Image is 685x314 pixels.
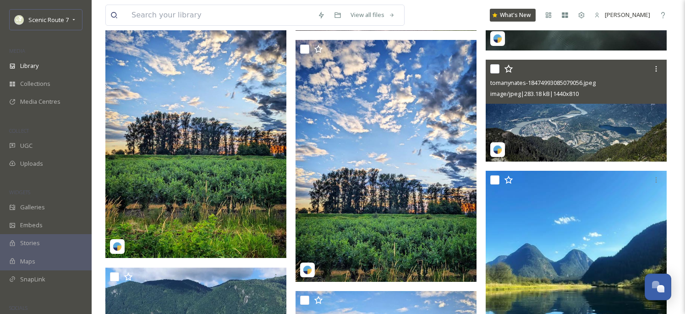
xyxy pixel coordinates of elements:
span: Galleries [20,203,45,212]
img: tomanynates-18474993085079056.jpeg [486,60,667,162]
span: Collections [20,79,50,88]
a: What's New [490,9,536,22]
span: Embeds [20,221,43,230]
span: Library [20,62,38,70]
img: snapsea-logo.png [303,265,312,275]
span: Uploads [20,159,43,168]
img: 8track_go_go-18394596166141147.jpeg [296,40,477,281]
input: Search your library [127,5,313,25]
img: SnapSea%20Square%20Logo.png [15,15,24,24]
span: SnapLink [20,275,45,284]
span: [PERSON_NAME] [605,11,650,19]
span: MEDIA [9,47,25,54]
span: Stories [20,239,40,247]
span: Media Centres [20,97,60,106]
img: 8track_go_go-18096686971538109.jpeg [105,17,286,258]
img: snapsea-logo.png [493,145,502,154]
img: snapsea-logo.png [113,242,122,251]
a: [PERSON_NAME] [590,6,655,24]
span: tomanynates-18474993085079056.jpeg [490,78,596,87]
span: Scenic Route 7 [28,16,69,24]
span: WIDGETS [9,189,30,196]
span: UGC [20,141,33,150]
button: Open Chat [645,274,671,300]
span: image/jpeg | 283.18 kB | 1440 x 810 [490,90,579,98]
span: SOCIALS [9,304,27,311]
span: COLLECT [9,127,29,134]
span: Maps [20,257,35,266]
a: View all files [346,6,400,24]
img: snapsea-logo.png [493,34,502,43]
